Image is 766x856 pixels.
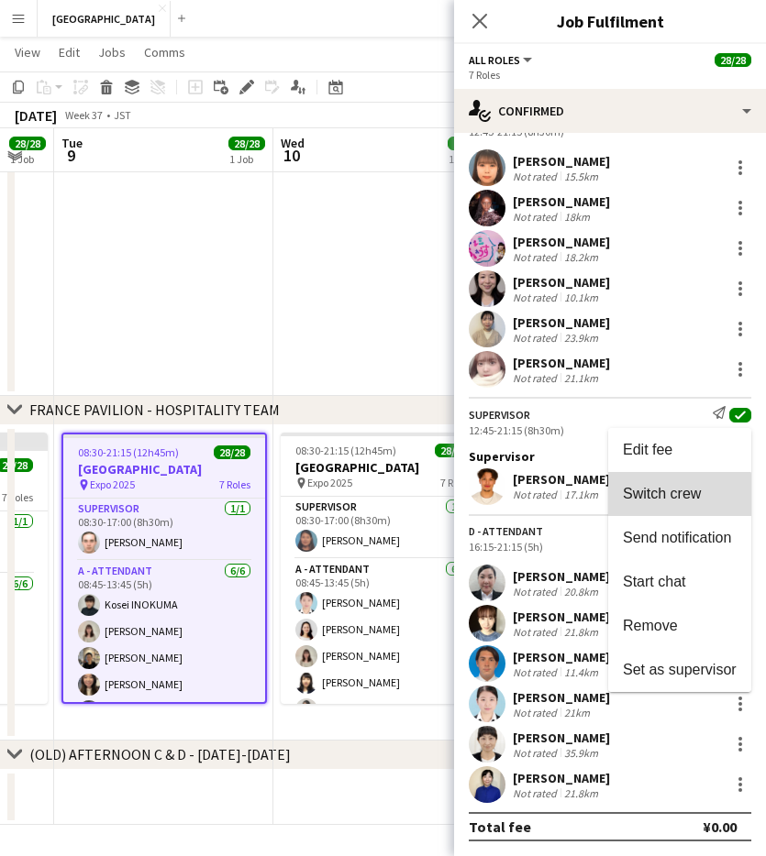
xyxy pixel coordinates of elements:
[623,486,701,501] span: Switch crew
[623,530,731,545] span: Send notification
[608,428,751,472] button: Edit fee
[608,516,751,560] button: Send notification
[623,662,737,677] span: Set as supervisor
[608,604,751,648] button: Remove
[608,560,751,604] button: Start chat
[623,618,678,633] span: Remove
[608,472,751,516] button: Switch crew
[608,648,751,692] button: Set as supervisor
[623,442,672,457] span: Edit fee
[623,574,685,589] span: Start chat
